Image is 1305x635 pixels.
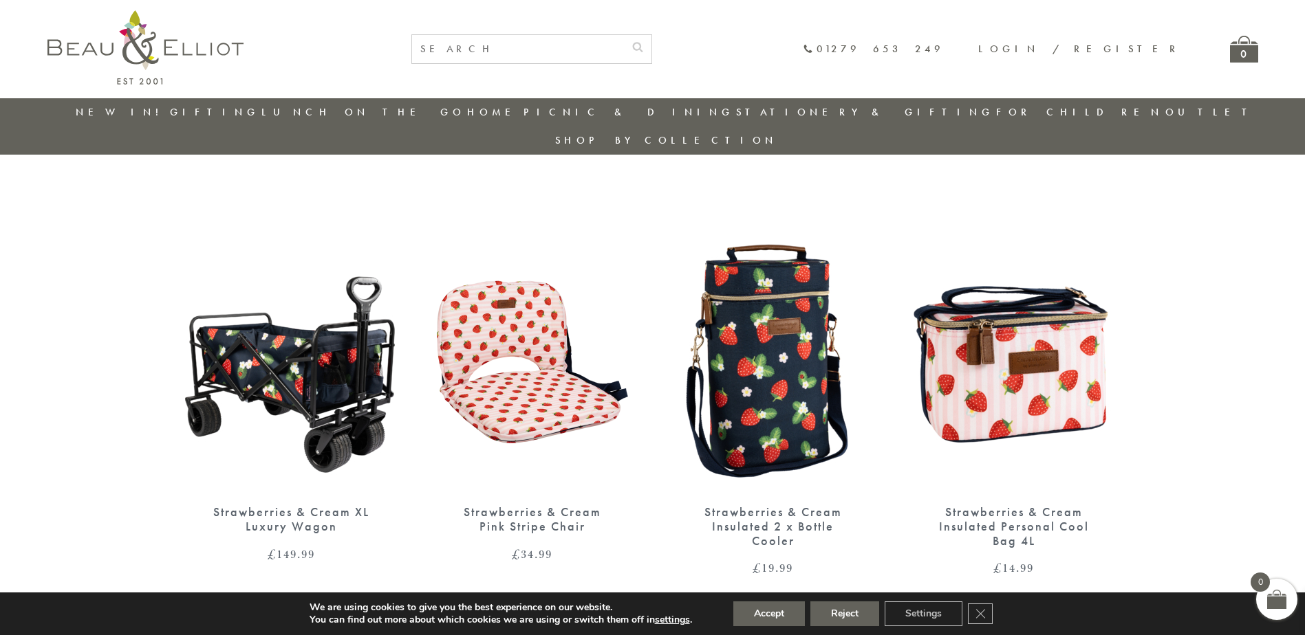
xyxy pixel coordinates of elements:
a: Strawberries & Cream XL Luxury Wagon Strawberries & Cream XL Luxury Wagon £149.99 [185,216,398,560]
a: 01279 653 249 [803,43,944,55]
p: We are using cookies to give you the best experience on our website. [310,601,692,614]
img: Strawberries & Cream Insulated Personal Cool Bag 4L [907,216,1121,491]
a: Stationery & Gifting [736,105,994,119]
div: Strawberries & Cream Pink Stripe Chair [450,505,615,533]
p: You can find out more about which cookies we are using or switch them off in . [310,614,692,626]
input: SEARCH [412,35,624,63]
a: Strawberries & Cream Insulated 2 x Bottle Cooler Strawberries & Cream Insulated 2 x Bottle Cooler... [667,216,880,574]
a: Outlet [1165,105,1257,119]
span: £ [268,546,277,562]
img: logo [47,10,244,85]
a: New in! [76,105,168,119]
a: Gifting [170,105,259,119]
div: Strawberries & Cream Insulated Personal Cool Bag 4L [931,505,1097,548]
span: £ [753,559,762,576]
a: Strawberries & Cream Insulated Personal Cool Bag 4L Strawberries & Cream Insulated Personal Cool ... [907,216,1121,574]
div: Strawberries & Cream Insulated 2 x Bottle Cooler [691,505,856,548]
bdi: 149.99 [268,546,315,562]
div: Strawberries & Cream XL Luxury Wagon [209,505,374,533]
a: Shop by collection [555,133,777,147]
a: 0 [1230,36,1258,63]
a: Lunch On The Go [261,105,465,119]
span: £ [993,559,1002,576]
img: Strawberries & Cream Insulated 2 x Bottle Cooler [667,216,880,491]
img: Strawberries & Cream Pink Stripe Chair [426,216,639,491]
span: £ [512,546,521,562]
button: Close GDPR Cookie Banner [968,603,993,624]
button: Settings [885,601,962,626]
span: 0 [1251,572,1270,592]
button: settings [655,614,690,626]
a: Login / Register [978,42,1182,56]
a: Picnic & Dining [524,105,734,119]
a: Strawberries & Cream Pink Stripe Chair Strawberries & Cream Pink Stripe Chair £34.99 [426,216,639,560]
bdi: 14.99 [993,559,1034,576]
a: For Children [996,105,1163,119]
button: Accept [733,601,805,626]
bdi: 19.99 [753,559,793,576]
img: Strawberries & Cream XL Luxury Wagon [185,216,398,491]
button: Reject [810,601,879,626]
bdi: 34.99 [512,546,552,562]
a: Home [467,105,522,119]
